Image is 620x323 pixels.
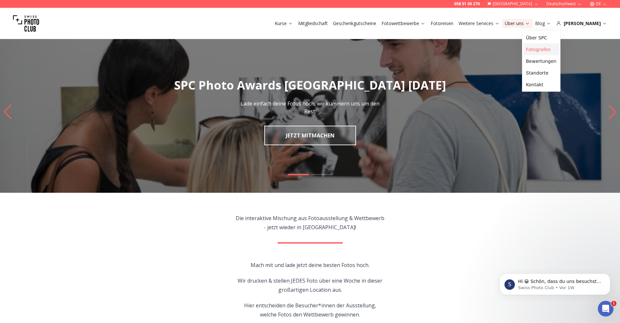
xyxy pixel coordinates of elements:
a: Bewertungen [523,55,559,67]
button: Mitgliedschaft [296,19,330,28]
button: Geschenkgutscheine [330,19,379,28]
iframe: Intercom notifications Nachricht [490,260,620,305]
a: Fotowettbewerbe [381,20,425,27]
a: Blog [535,20,551,27]
a: Kurse [275,20,293,27]
button: Fotowettbewerbe [379,19,428,28]
a: Mitgliedschaft [298,20,328,27]
p: Mach mit und lade jetzt deine besten Fotos hoch. [236,260,384,270]
a: Über uns [505,20,530,27]
a: Über SPC [523,32,559,44]
span: 1 [611,301,616,306]
p: Hier entscheiden die Besucher*innen der Ausstellung, welche Fotos den Wettbewerb gewinnen. [236,301,384,319]
button: Über uns [502,19,532,28]
a: Geschenkgutscheine [333,20,376,27]
a: JETZT MITMACHEN [264,126,356,145]
a: Standorte [523,67,559,79]
a: Kontakt [523,79,559,91]
button: Weitere Services [456,19,502,28]
div: [PERSON_NAME] [556,20,607,27]
a: Fotoreisen [431,20,453,27]
p: Lade einfach deine Fotos hoch, wir kümmern uns um den Rest. [237,100,383,115]
p: Wir drucken & stellen JEDES Foto über eine Woche in dieser großartigen Location aus. [236,276,384,294]
button: Blog [532,19,554,28]
button: Kurse [272,19,296,28]
a: Weitere Services [459,20,500,27]
button: Fotoreisen [428,19,456,28]
a: 058 51 00 270 [454,1,480,7]
p: Die interaktive Mischung aus Fotoausstellung & Wettbewerb - jetzt wieder in [GEOGRAPHIC_DATA]! [236,214,384,232]
img: Swiss photo club [13,10,39,36]
iframe: Intercom live chat [598,301,613,316]
a: Fotografen [523,44,559,55]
